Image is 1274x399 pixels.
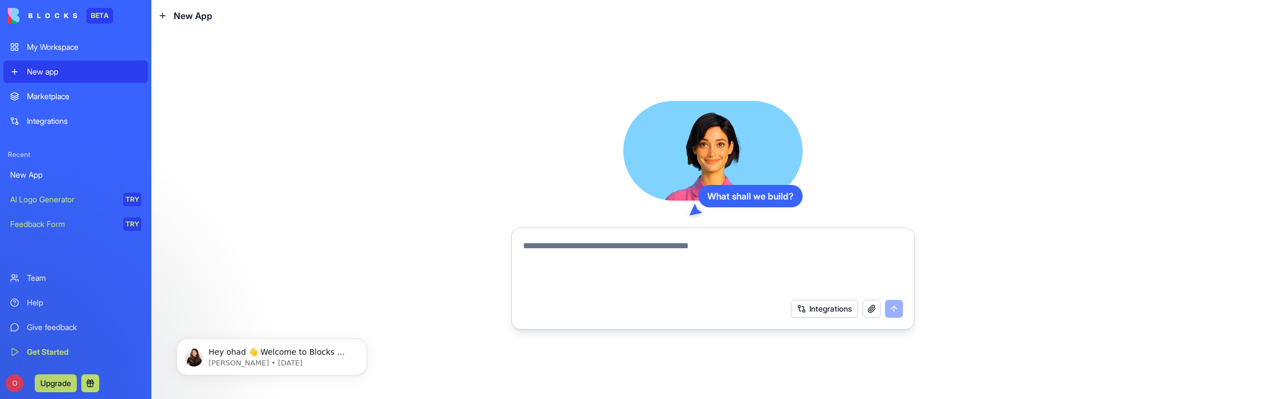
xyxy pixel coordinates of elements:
[698,185,803,207] div: What shall we build?
[160,315,384,393] iframe: Intercom notifications message
[10,219,115,230] div: Feedback Form
[3,61,148,83] a: New app
[3,150,148,159] span: Recent
[27,297,141,308] div: Help
[10,169,141,180] div: New App
[27,346,141,358] div: Get Started
[27,91,141,102] div: Marketplace
[3,291,148,314] a: Help
[8,8,113,24] a: BETA
[10,194,115,205] div: AI Logo Generator
[3,267,148,289] a: Team
[791,300,858,318] button: Integrations
[27,272,141,284] div: Team
[35,377,77,388] a: Upgrade
[27,41,141,53] div: My Workspace
[3,316,148,338] a: Give feedback
[3,110,148,132] a: Integrations
[123,217,141,231] div: TRY
[3,213,148,235] a: Feedback FormTRY
[174,9,212,22] span: New App
[123,193,141,206] div: TRY
[6,374,24,392] span: O
[3,188,148,211] a: AI Logo GeneratorTRY
[86,8,113,24] div: BETA
[3,164,148,186] a: New App
[27,66,141,77] div: New app
[3,85,148,108] a: Marketplace
[3,36,148,58] a: My Workspace
[27,322,141,333] div: Give feedback
[8,8,77,24] img: logo
[3,341,148,363] a: Get Started
[27,115,141,127] div: Integrations
[35,374,77,392] button: Upgrade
